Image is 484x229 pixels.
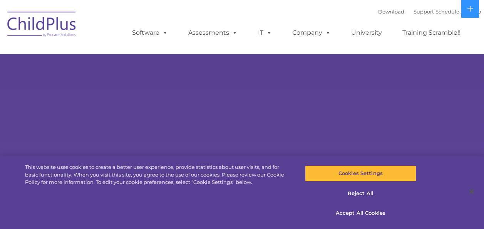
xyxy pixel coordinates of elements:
font: | [378,8,481,15]
a: Download [378,8,404,15]
a: Support [414,8,434,15]
a: Schedule A Demo [435,8,481,15]
button: Cookies Settings [305,165,416,182]
a: Company [285,25,338,40]
a: University [343,25,390,40]
button: Close [463,183,480,200]
a: Training Scramble!! [395,25,468,40]
button: Reject All [305,185,416,202]
img: ChildPlus by Procare Solutions [3,6,80,45]
div: This website uses cookies to create a better user experience, provide statistics about user visit... [25,163,290,186]
a: Software [124,25,176,40]
button: Accept All Cookies [305,205,416,221]
a: Assessments [181,25,245,40]
a: IT [250,25,280,40]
